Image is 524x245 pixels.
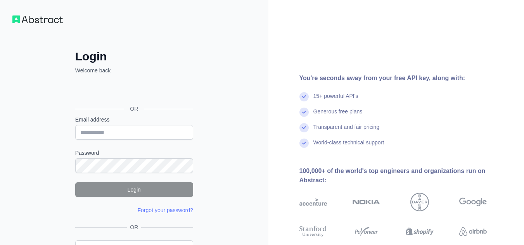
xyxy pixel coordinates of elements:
[299,92,309,101] img: check mark
[299,123,309,132] img: check mark
[313,108,363,123] div: Generous free plans
[410,193,429,211] img: bayer
[75,149,193,157] label: Password
[12,15,63,23] img: Workflow
[406,224,433,238] img: shopify
[353,224,380,238] img: payoneer
[299,193,327,211] img: accenture
[75,116,193,123] label: Email address
[138,207,193,213] a: Forgot your password?
[459,224,487,238] img: airbnb
[459,193,487,211] img: google
[353,193,380,211] img: nokia
[124,105,144,113] span: OR
[299,74,512,83] div: You're seconds away from your free API key, along with:
[299,139,309,148] img: check mark
[75,182,193,197] button: Login
[299,224,327,238] img: stanford university
[313,92,358,108] div: 15+ powerful API's
[299,166,512,185] div: 100,000+ of the world's top engineers and organizations run on Abstract:
[71,83,195,100] iframe: زر تسجيل الدخول باستخدام حساب Google
[313,123,380,139] div: Transparent and fair pricing
[299,108,309,117] img: check mark
[75,50,193,63] h2: Login
[127,223,141,231] span: OR
[313,139,384,154] div: World-class technical support
[75,67,193,74] p: Welcome back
